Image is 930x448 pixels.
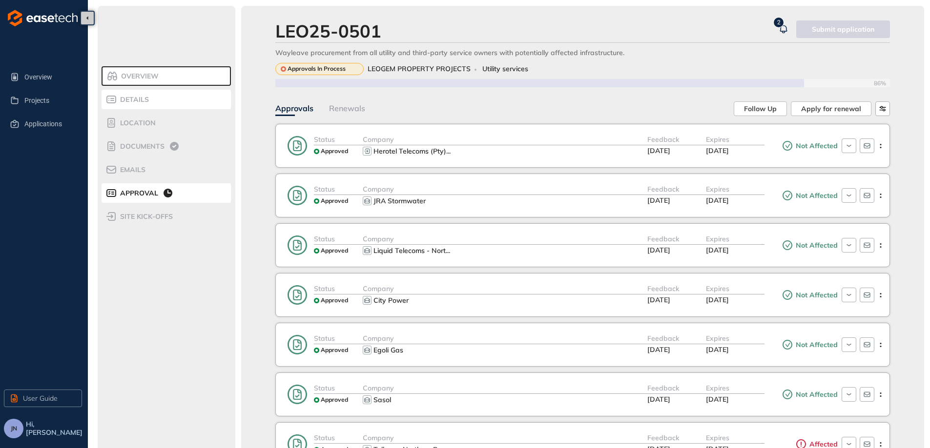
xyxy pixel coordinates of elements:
span: Not Affected [793,192,838,200]
button: Egoli Gas [372,344,453,356]
span: ... [446,147,451,156]
div: Egoli Gas [373,346,403,354]
span: Status [314,384,335,392]
span: Approved [321,396,348,403]
span: [DATE] [706,196,729,205]
img: logo [8,10,78,26]
span: Company [363,334,394,343]
span: Herotel Telecoms (Pty) [373,147,446,156]
span: Expires [706,284,729,293]
span: [DATE] [647,196,670,205]
span: [DATE] [647,246,670,254]
span: Company [363,433,394,442]
span: Expires [706,234,729,243]
span: Expires [706,185,729,194]
button: Apply for renewal [791,101,871,116]
span: Location [117,119,156,127]
span: Feedback [647,284,679,293]
span: [DATE] [706,345,729,354]
span: 86% [874,80,890,87]
span: Status [314,284,335,293]
span: ... [446,246,450,255]
button: City Power [372,294,453,306]
button: User Guide [4,390,82,407]
button: Herotel Telecoms (Pty) Ltd [372,145,453,157]
span: Liquid Telecoms - Nort [373,246,446,255]
button: Follow Up [734,101,787,116]
span: User Guide [23,393,58,404]
div: Sasol [373,396,391,404]
span: [DATE] [706,146,729,155]
span: Overview [24,67,74,87]
span: Status [314,185,335,194]
span: Not Affected [793,241,838,250]
span: Status [314,234,335,243]
div: Renewals [329,102,365,115]
span: Not Affected [793,142,838,150]
span: Expires [706,433,729,442]
button: Sasol [372,394,453,406]
span: Expires [706,384,729,392]
span: Overview [118,72,159,80]
span: Emails [117,166,145,174]
span: Feedback [647,433,679,442]
span: Feedback [647,384,679,392]
span: Approved [321,347,348,353]
span: [DATE] [647,295,670,304]
span: Apply for renewal [801,103,861,114]
button: JRA Stormwater [372,195,453,207]
span: Company [363,234,394,243]
span: Applications [24,114,74,134]
sup: 2 [774,18,784,27]
div: LEO25-0501 [275,20,381,41]
span: Documents [117,142,165,151]
span: Company [363,284,394,293]
span: Approved [321,247,348,254]
span: [DATE] [647,395,670,404]
span: [DATE] [706,395,729,404]
span: Status [314,334,335,343]
button: Liquid Telecoms - Northern Region [372,245,453,256]
span: Expires [706,334,729,343]
span: Approved [321,297,348,304]
span: 2 [777,19,781,26]
span: Approval [117,189,158,197]
span: Status [314,433,335,442]
span: Not Affected [793,341,838,349]
div: Approvals [275,102,313,115]
span: Feedback [647,334,679,343]
span: Utility services [482,65,528,73]
div: Liquid Telecoms - Northern Region [373,247,450,255]
span: [DATE] [706,295,729,304]
span: [DATE] [647,345,670,354]
span: Projects [24,91,74,110]
span: Approved [321,148,348,155]
span: Feedback [647,185,679,194]
span: Follow Up [744,103,777,114]
span: Not Affected [793,390,838,399]
span: Hi, [PERSON_NAME] [26,420,84,437]
span: JN [11,425,17,432]
span: Feedback [647,234,679,243]
span: Not Affected [793,291,838,299]
div: Wayleave procurement from all utility and third-party service owners with potentially affected in... [275,49,890,57]
div: City Power [373,296,409,305]
span: Status [314,135,335,144]
button: JN [4,419,23,438]
span: Feedback [647,135,679,144]
span: [DATE] [647,146,670,155]
span: Company [363,384,394,392]
span: Expires [706,135,729,144]
span: Approvals In Process [288,65,346,72]
span: Company [363,135,394,144]
span: Approved [321,197,348,204]
div: JRA Stormwater [373,197,426,205]
span: Details [117,96,149,104]
div: Herotel Telecoms (Pty) Ltd [373,147,451,156]
span: site kick-offs [117,213,173,221]
span: Company [363,185,394,194]
span: [DATE] [706,246,729,254]
span: LEOGEM PROPERTY PROJECTS [368,65,471,73]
